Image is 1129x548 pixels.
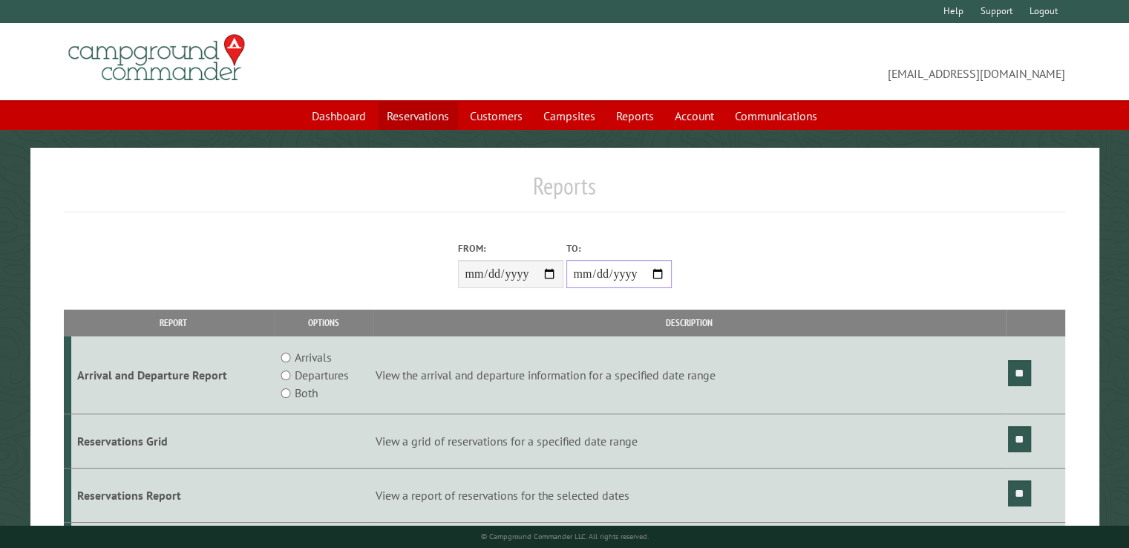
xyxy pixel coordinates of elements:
[373,336,1006,414] td: View the arrival and departure information for a specified date range
[373,310,1006,336] th: Description
[71,336,275,414] td: Arrival and Departure Report
[373,468,1006,522] td: View a report of reservations for the selected dates
[461,102,531,130] a: Customers
[458,241,563,255] label: From:
[64,172,1065,212] h1: Reports
[534,102,604,130] a: Campsites
[71,468,275,522] td: Reservations Report
[481,532,649,541] small: © Campground Commander LLC. All rights reserved.
[378,102,458,130] a: Reservations
[275,310,373,336] th: Options
[64,29,249,87] img: Campground Commander
[565,41,1065,82] span: [EMAIL_ADDRESS][DOMAIN_NAME]
[566,241,672,255] label: To:
[71,414,275,469] td: Reservations Grid
[303,102,375,130] a: Dashboard
[726,102,826,130] a: Communications
[295,366,349,384] label: Departures
[607,102,663,130] a: Reports
[295,348,332,366] label: Arrivals
[295,384,318,402] label: Both
[71,310,275,336] th: Report
[666,102,723,130] a: Account
[373,414,1006,469] td: View a grid of reservations for a specified date range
